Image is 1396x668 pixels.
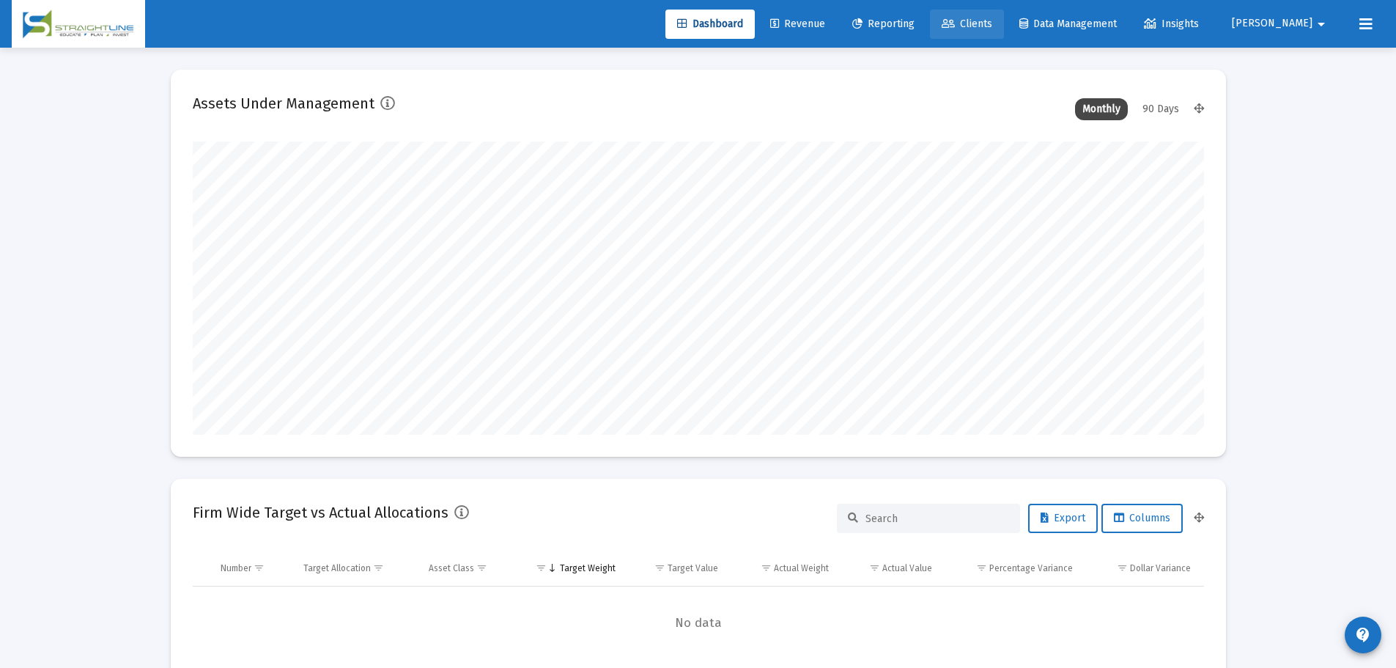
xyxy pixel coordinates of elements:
[626,551,729,586] td: Column Target Value
[770,18,825,30] span: Revenue
[23,10,134,39] img: Dashboard
[1101,504,1183,533] button: Columns
[536,562,547,573] span: Show filter options for column 'Target Weight'
[1354,626,1372,644] mat-icon: contact_support
[254,562,265,573] span: Show filter options for column 'Number'
[516,551,626,586] td: Column Target Weight
[373,562,384,573] span: Show filter options for column 'Target Allocation'
[989,562,1073,574] div: Percentage Variance
[1008,10,1129,39] a: Data Management
[728,551,838,586] td: Column Actual Weight
[1312,10,1330,39] mat-icon: arrow_drop_down
[852,18,915,30] span: Reporting
[193,92,374,115] h2: Assets Under Management
[1214,9,1348,38] button: [PERSON_NAME]
[1041,512,1085,524] span: Export
[221,562,251,574] div: Number
[839,551,942,586] td: Column Actual Value
[1083,551,1203,586] td: Column Dollar Variance
[1114,512,1170,524] span: Columns
[418,551,516,586] td: Column Asset Class
[668,562,718,574] div: Target Value
[774,562,829,574] div: Actual Weight
[665,10,755,39] a: Dashboard
[930,10,1004,39] a: Clients
[560,562,616,574] div: Target Weight
[1117,562,1128,573] span: Show filter options for column 'Dollar Variance'
[1075,98,1128,120] div: Monthly
[1028,504,1098,533] button: Export
[942,551,1083,586] td: Column Percentage Variance
[1232,18,1312,30] span: [PERSON_NAME]
[293,551,418,586] td: Column Target Allocation
[942,18,992,30] span: Clients
[429,562,474,574] div: Asset Class
[476,562,487,573] span: Show filter options for column 'Asset Class'
[841,10,926,39] a: Reporting
[865,513,1009,525] input: Search
[976,562,987,573] span: Show filter options for column 'Percentage Variance'
[1144,18,1199,30] span: Insights
[654,562,665,573] span: Show filter options for column 'Target Value'
[303,562,371,574] div: Target Allocation
[882,562,932,574] div: Actual Value
[193,615,1204,631] span: No data
[869,562,880,573] span: Show filter options for column 'Actual Value'
[210,551,294,586] td: Column Number
[677,18,743,30] span: Dashboard
[193,501,448,524] h2: Firm Wide Target vs Actual Allocations
[761,562,772,573] span: Show filter options for column 'Actual Weight'
[1132,10,1211,39] a: Insights
[1130,562,1191,574] div: Dollar Variance
[193,551,1204,660] div: Data grid
[1019,18,1117,30] span: Data Management
[758,10,837,39] a: Revenue
[1135,98,1186,120] div: 90 Days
